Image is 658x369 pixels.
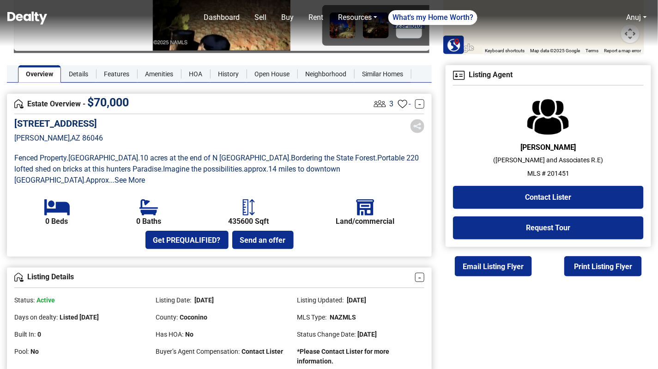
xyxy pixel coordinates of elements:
[485,48,525,54] button: Keyboard shortcuts
[297,314,326,321] span: MLS Type:
[18,65,61,83] a: Overview
[297,296,344,304] span: Listing Updated:
[156,314,178,321] span: County:
[68,154,140,162] span: [GEOGRAPHIC_DATA] .
[14,314,58,321] span: Days on dealty:
[604,48,641,53] a: Report a map error
[109,176,145,184] a: ...See More
[181,65,210,83] a: HOA
[247,65,297,83] a: Open House
[336,217,395,226] b: Land/commercial
[627,13,641,22] a: Anuj
[328,314,356,321] span: NAZMLS
[14,165,342,184] span: 14 miles to downtown [GEOGRAPHIC_DATA] .
[87,96,129,109] span: $ 70,000
[297,65,354,83] a: Neighborhood
[334,8,381,27] a: Resources
[455,256,532,277] button: Email Listing Flyer
[185,331,193,338] span: No
[453,71,465,80] img: Agent
[291,154,377,162] span: Bordering the State Forest .
[14,99,372,109] h4: Estate Overview -
[297,348,389,365] strong: *Please Contact Lister for more information.
[453,216,644,240] button: Request Tour
[372,96,388,112] img: Listing View
[137,65,181,83] a: Amenities
[200,8,243,27] a: Dashboard
[453,143,644,152] h6: [PERSON_NAME]
[453,71,644,80] h4: Listing Agent
[527,98,569,135] img: Agent
[46,217,68,226] b: 0 Beds
[244,165,268,173] span: approx .
[453,155,644,165] p: ( [PERSON_NAME] and Associates R.E )
[453,169,644,178] p: MLS # 201451
[14,273,24,282] img: Overview
[14,154,421,173] span: Portable 220 lofted shed on bricks at this hunters Paradise .
[14,348,29,355] span: Pool:
[86,176,109,184] span: Approx
[251,8,270,27] a: Sell
[354,65,411,83] a: Similar Homes
[156,296,191,304] span: Listing Date:
[278,8,297,27] a: Buy
[415,273,424,282] a: -
[297,331,356,338] span: Status Change Date:
[564,256,641,277] button: Print Listing Flyer
[61,65,96,83] a: Details
[415,99,424,109] a: -
[388,10,477,25] a: What's my Home Worth?
[530,48,580,53] span: Map data ©2025 Google
[180,314,207,321] span: Coconino
[37,331,41,338] span: 0
[36,296,55,304] span: Active
[14,154,68,162] span: Fenced Property .
[7,12,47,25] img: Dealty - Buy, Sell & Rent Homes
[14,118,103,129] h5: [STREET_ADDRESS]
[14,273,415,282] h4: Listing Details
[96,65,137,83] a: Features
[14,331,36,338] span: Built In:
[229,217,269,226] b: 435600 Sqft
[357,331,377,338] span: [DATE]
[398,99,407,109] img: Favourites
[14,296,35,304] span: Status:
[453,186,644,209] button: Contact Lister
[345,296,366,304] span: [DATE]
[30,348,39,355] span: No
[586,48,599,53] a: Terms
[156,331,183,338] span: Has HOA:
[163,165,244,173] span: Imagine the possibilities .
[14,99,24,109] img: Overview
[623,8,651,27] a: Anuj
[232,231,294,249] button: Send an offer
[140,154,291,162] span: 10 acres at the end of N [GEOGRAPHIC_DATA] .
[241,348,283,355] span: Contact Lister
[193,296,214,304] span: [DATE]
[14,133,103,144] p: [PERSON_NAME] , AZ 86046
[409,98,410,110] span: -
[60,314,99,321] span: Listed [DATE]
[210,65,247,83] a: History
[156,348,240,355] span: Buyer’s Agent Compensation:
[137,217,162,226] b: 0 Baths
[305,8,327,27] a: Rent
[389,98,393,110] span: 3
[145,231,229,249] button: Get PREQUALIFIED?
